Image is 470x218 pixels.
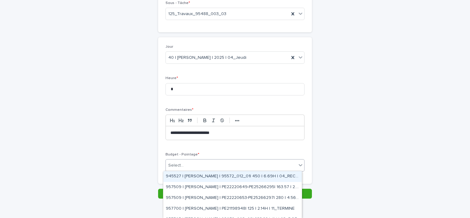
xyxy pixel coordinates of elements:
[163,182,302,193] div: 957509 | BELHAJ Mohamed_Habib | PE22220649-PE25266295| 163.57 | 2.66H | 02_APD
[163,171,302,182] div: 945527 | FRANGO Carlos | 95572_012_01| 450 | 6.69H | 04_RECETTE
[165,1,190,5] span: Sous - Tâche
[165,153,199,156] span: Budget - Pointage
[165,45,173,49] span: Jour
[165,76,178,80] span: Heure
[233,117,241,124] button: •••
[163,193,302,204] div: 957509 | BELHAJ Mohamed_Habib | PE22220653-PE25266297| 280 | 4.56H | 07_PV MAD
[168,162,184,169] div: Select...
[158,189,312,199] button: Save
[168,11,226,17] span: 125_Travaux_95488_003_03
[235,118,240,123] strong: •••
[165,108,193,112] span: Commentaires
[163,204,302,214] div: 957700 | MONIN Vincent | PE21198948| 125 | 2.14H | 11_TERMINE
[168,54,246,61] span: 40 | [PERSON_NAME] | 2025 | 04_Jeudi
